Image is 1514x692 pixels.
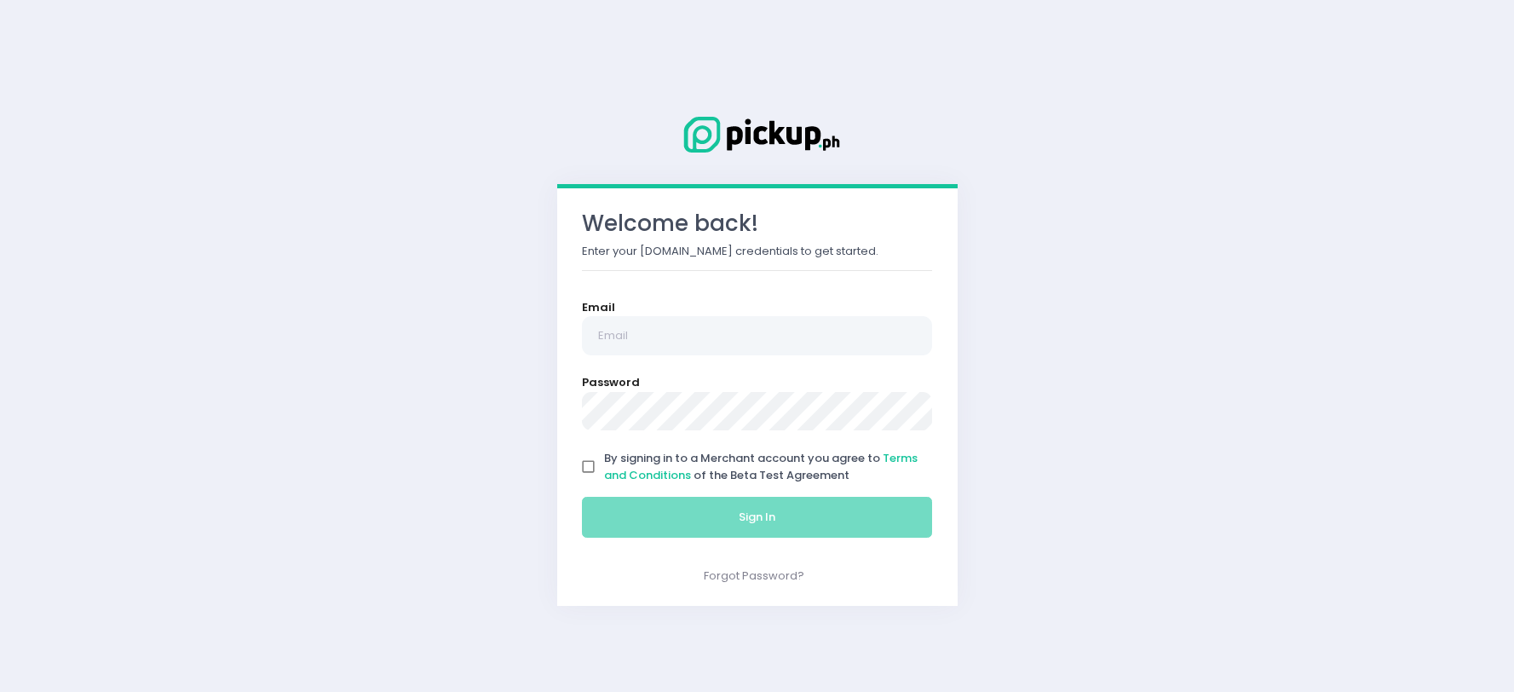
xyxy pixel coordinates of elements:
[582,316,933,355] input: Email
[604,450,918,483] span: By signing in to a Merchant account you agree to of the Beta Test Agreement
[582,299,615,316] label: Email
[672,113,843,156] img: Logo
[704,568,804,584] a: Forgot Password?
[582,374,640,391] label: Password
[604,450,918,483] a: Terms and Conditions
[582,243,933,260] p: Enter your [DOMAIN_NAME] credentials to get started.
[582,210,933,237] h3: Welcome back!
[739,509,775,525] span: Sign In
[582,497,933,538] button: Sign In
